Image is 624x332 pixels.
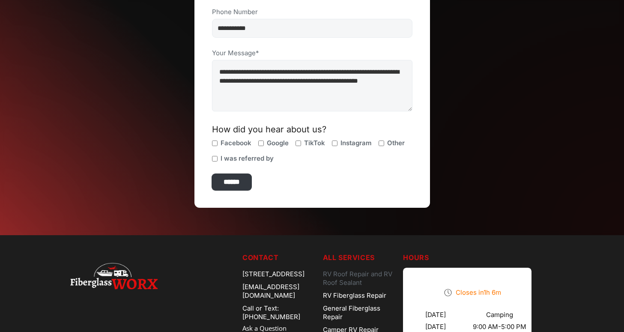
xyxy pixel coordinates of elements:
[267,139,289,147] span: Google
[212,125,412,134] div: How did you hear about us?
[304,139,325,147] span: TikTok
[212,156,218,162] input: I was referred by
[242,302,316,323] a: Call or Text: [PHONE_NUMBER]
[212,8,412,16] label: Phone Number
[379,141,384,146] input: Other
[323,302,397,323] a: General Fiberglass Repair
[221,139,251,147] span: Facebook
[484,288,501,296] time: 1h 6m
[212,49,412,57] label: Your Message*
[486,311,513,319] div: Camping
[323,289,397,302] a: RV Fiberglass Repair
[332,141,337,146] input: Instagram
[242,252,316,263] h5: Contact
[425,311,446,319] div: [DATE]
[221,154,274,163] span: I was referred by
[296,141,301,146] input: TikTok
[212,141,218,146] input: Facebook
[242,268,316,281] div: [STREET_ADDRESS]
[425,323,446,331] div: [DATE]
[258,141,264,146] input: Google
[403,252,554,263] h5: Hours
[323,252,397,263] h5: ALL SERVICES
[242,281,316,302] div: [EMAIL_ADDRESS][DOMAIN_NAME]
[387,139,405,147] span: Other
[473,323,526,331] div: 9:00 AM - 5:00 PM
[340,139,372,147] span: Instagram
[456,288,501,296] span: Closes in
[323,268,397,289] a: RV Roof Repair and RV Roof Sealant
